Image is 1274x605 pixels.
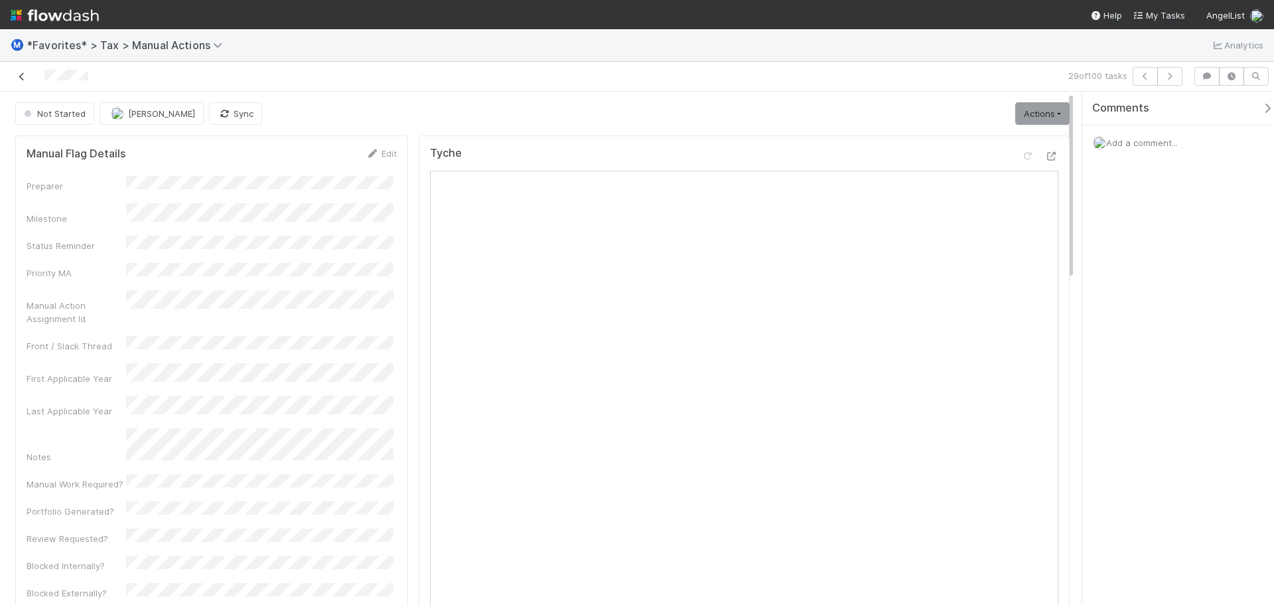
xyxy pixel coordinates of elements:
[27,505,126,518] div: Portfolio Generated?
[27,586,126,600] div: Blocked Externally?
[1106,137,1178,148] span: Add a comment...
[27,299,126,325] div: Manual Action Assignment Id
[430,147,462,160] h5: Tyche
[11,4,99,27] img: logo-inverted-e16ddd16eac7371096b0.svg
[366,148,397,159] a: Edit
[27,339,126,353] div: Front / Slack Thread
[27,372,126,385] div: First Applicable Year
[1093,136,1106,149] img: avatar_cfa6ccaa-c7d9-46b3-b608-2ec56ecf97ad.png
[1092,102,1149,115] span: Comments
[27,39,229,52] span: *Favorites* > Tax > Manual Actions
[27,147,126,161] h5: Manual Flag Details
[1068,69,1127,82] span: 29 of 100 tasks
[1133,9,1185,22] a: My Tasks
[1250,9,1263,23] img: avatar_cfa6ccaa-c7d9-46b3-b608-2ec56ecf97ad.png
[100,102,204,125] button: [PERSON_NAME]
[27,212,126,225] div: Milestone
[1133,10,1185,21] span: My Tasks
[27,404,126,418] div: Last Applicable Year
[27,266,126,280] div: Priority MA
[27,559,126,572] div: Blocked Internally?
[128,108,195,119] span: [PERSON_NAME]
[27,450,126,464] div: Notes
[27,477,126,491] div: Manual Work Required?
[1206,10,1245,21] span: AngelList
[1015,102,1070,125] a: Actions
[27,239,126,252] div: Status Reminder
[1211,37,1263,53] a: Analytics
[27,179,126,193] div: Preparer
[209,102,262,125] button: Sync
[111,107,124,120] img: avatar_cfa6ccaa-c7d9-46b3-b608-2ec56ecf97ad.png
[1090,9,1122,22] div: Help
[27,532,126,545] div: Review Requested?
[11,39,24,50] span: Ⓜ️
